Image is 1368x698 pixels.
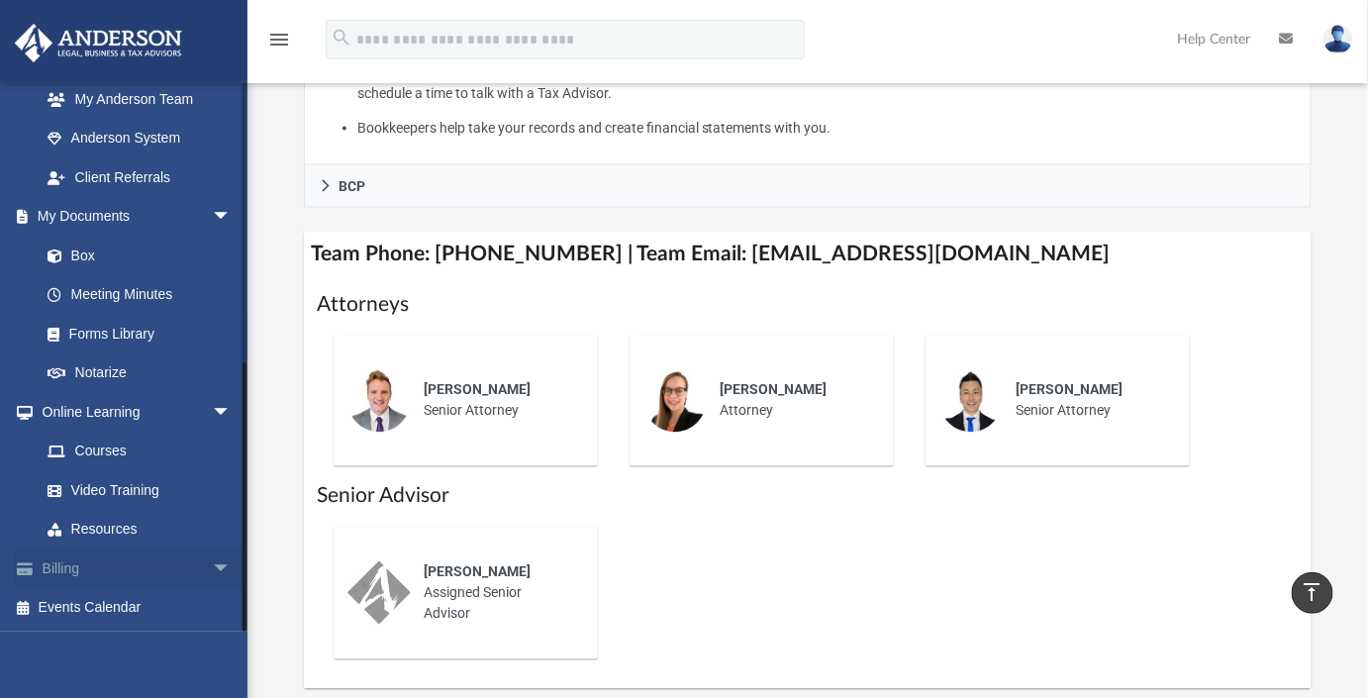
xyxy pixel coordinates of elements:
[212,197,251,238] span: arrow_drop_down
[304,232,1313,276] h4: Team Phone: [PHONE_NUMBER] | Team Email: [EMAIL_ADDRESS][DOMAIN_NAME]
[347,369,411,433] img: thumbnail
[340,179,366,193] span: BCP
[28,314,242,353] a: Forms Library
[331,27,352,49] i: search
[28,79,242,119] a: My Anderson Team
[411,548,584,639] div: Assigned Senior Advisor
[28,510,251,549] a: Resources
[318,482,1299,511] h1: Senior Advisor
[28,432,251,471] a: Courses
[14,197,251,237] a: My Documentsarrow_drop_down
[28,470,242,510] a: Video Training
[357,116,1298,141] li: Bookkeepers help take your records and create financial statements with you.
[721,382,828,398] span: [PERSON_NAME]
[304,165,1313,208] a: BCP
[411,366,584,436] div: Senior Attorney
[28,353,251,393] a: Notarize
[1003,366,1176,436] div: Senior Attorney
[14,548,261,588] a: Billingarrow_drop_down
[707,366,880,436] div: Attorney
[267,28,291,51] i: menu
[318,290,1299,319] h1: Attorneys
[14,392,251,432] a: Online Learningarrow_drop_down
[1301,580,1324,604] i: vertical_align_top
[9,24,188,62] img: Anderson Advisors Platinum Portal
[347,561,411,625] img: thumbnail
[1292,572,1333,614] a: vertical_align_top
[212,392,251,433] span: arrow_drop_down
[28,236,242,275] a: Box
[28,119,251,158] a: Anderson System
[14,588,261,628] a: Events Calendar
[643,369,707,433] img: thumbnail
[425,564,532,580] span: [PERSON_NAME]
[212,548,251,589] span: arrow_drop_down
[1017,382,1124,398] span: [PERSON_NAME]
[1323,25,1353,53] img: User Pic
[267,38,291,51] a: menu
[28,275,251,315] a: Meeting Minutes
[28,157,251,197] a: Client Referrals
[425,382,532,398] span: [PERSON_NAME]
[939,369,1003,433] img: thumbnail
